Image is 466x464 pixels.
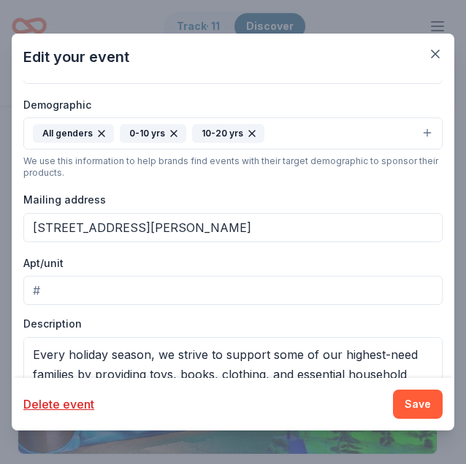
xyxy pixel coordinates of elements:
button: All genders0-10 yrs10-20 yrs [23,117,443,150]
label: Demographic [23,98,91,112]
div: All genders [33,124,114,143]
div: Edit your event [23,45,129,69]
button: Delete event [23,395,94,413]
div: 0-10 yrs [120,124,186,143]
label: Mailing address [23,193,106,207]
button: Save [393,390,443,419]
label: Description [23,317,82,331]
label: Apt/unit [23,256,64,271]
input: # [23,276,443,305]
textarea: Brightpoint, a family service agency dedicated to providing comprehensive preventive services to ... [23,337,443,408]
input: Enter a US address [23,213,443,242]
div: We use this information to help brands find events with their target demographic to sponsor their... [23,155,443,179]
div: 10-20 yrs [192,124,264,143]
